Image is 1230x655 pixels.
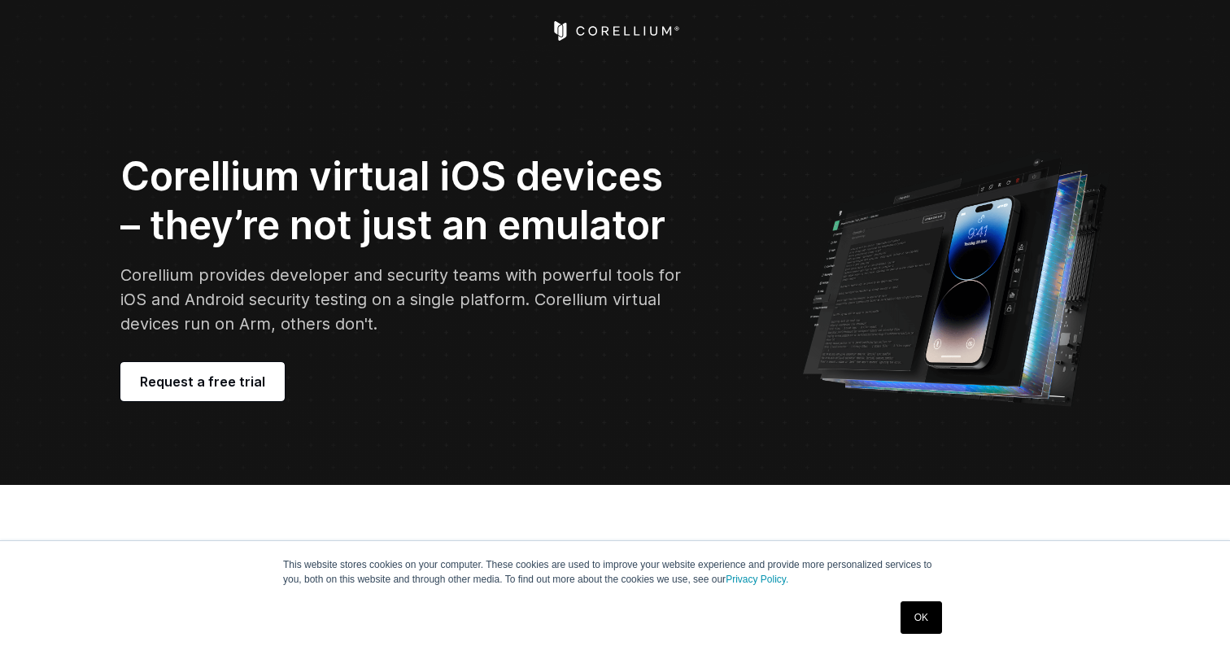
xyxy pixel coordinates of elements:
[120,362,285,401] a: Request a free trial
[283,557,947,587] p: This website stores cookies on your computer. These cookies are used to improve your website expe...
[120,537,675,609] h2: A powerful platform for mobile app security testing
[551,21,680,41] a: Corellium Home
[801,146,1110,407] img: Corellium UI
[140,372,265,391] span: Request a free trial
[901,601,942,634] a: OK
[726,574,788,585] a: Privacy Policy.
[120,152,688,250] h2: Corellium virtual iOS devices – they’re not just an emulator
[120,263,688,336] p: Corellium provides developer and security teams with powerful tools for iOS and Android security ...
